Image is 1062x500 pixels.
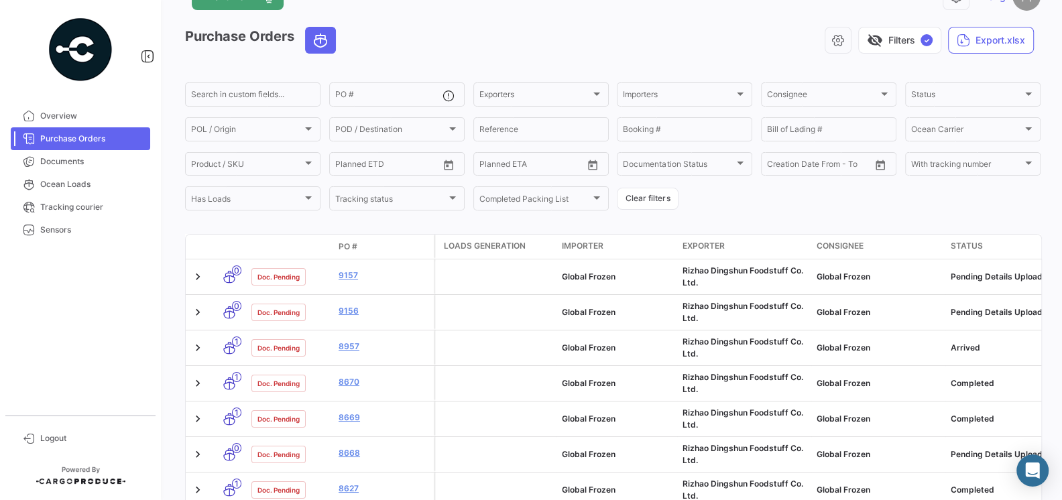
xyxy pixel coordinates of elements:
span: Global Frozen [817,449,870,459]
button: Open calendar [438,155,459,175]
span: Ocean Loads [40,178,145,190]
input: From [767,162,786,171]
span: 0 [232,265,241,275]
span: Importers [623,92,734,101]
span: Rizhao Dingshun Foodstuff Co. Ltd. [683,265,803,288]
a: Expand/Collapse Row [191,341,204,355]
span: Completed Packing List [479,196,591,205]
button: Export.xlsx [948,27,1034,54]
span: Importer [562,240,603,252]
span: Rizhao Dingshun Foodstuff Co. Ltd. [683,443,803,465]
a: Expand/Collapse Row [191,270,204,284]
input: To [363,162,412,171]
a: 9156 [339,305,428,317]
span: Global Frozen [817,485,870,495]
span: 1 [232,336,241,347]
datatable-header-cell: Transport mode [213,241,246,252]
a: Expand/Collapse Row [191,412,204,426]
span: Doc. Pending [257,307,300,318]
datatable-header-cell: Loads generation [436,235,556,259]
span: PO # [339,241,357,253]
span: Consignee [767,92,878,101]
span: POL / Origin [191,127,302,136]
a: 9157 [339,269,428,282]
span: Documents [40,155,145,168]
a: 8957 [339,340,428,353]
a: Tracking courier [11,196,150,218]
span: 1 [232,408,241,418]
a: 8627 [339,483,428,495]
a: Expand/Collapse Row [191,306,204,319]
div: Abrir Intercom Messenger [1016,454,1049,487]
span: 0 [232,301,241,311]
span: Logout [40,432,145,444]
span: Rizhao Dingshun Foodstuff Co. Ltd. [683,301,803,323]
span: Tracking status [335,196,447,205]
span: Doc. Pending [257,271,300,282]
span: Exporters [479,92,591,101]
datatable-header-cell: Exporter [677,235,811,259]
span: Purchase Orders [40,133,145,145]
button: visibility_offFilters✓ [858,27,941,54]
span: Rizhao Dingshun Foodstuff Co. Ltd. [683,372,803,394]
input: From [335,162,354,171]
span: Consignee [817,240,864,252]
span: Has Loads [191,196,302,205]
a: Documents [11,150,150,173]
span: Doc. Pending [257,485,300,495]
span: With tracking number [911,162,1022,171]
span: Overview [40,110,145,122]
span: Rizhao Dingshun Foodstuff Co. Ltd. [683,336,803,359]
button: Open calendar [870,155,890,175]
datatable-header-cell: PO # [333,235,434,258]
span: 0 [232,443,241,453]
a: Sensors [11,218,150,241]
span: Doc. Pending [257,414,300,424]
a: Purchase Orders [11,127,150,150]
h3: Purchase Orders [185,27,340,54]
span: Ocean Carrier [911,127,1022,136]
datatable-header-cell: Consignee [811,235,945,259]
span: Doc. Pending [257,449,300,460]
input: From [479,162,498,171]
span: Global Frozen [817,342,870,353]
span: 1 [232,479,241,489]
a: 8668 [339,447,428,459]
a: 8669 [339,412,428,424]
span: Global Frozen [562,342,615,353]
span: Loads generation [444,240,526,252]
span: Global Frozen [562,449,615,459]
span: 1 [232,372,241,382]
a: Expand/Collapse Row [191,377,204,390]
span: Global Frozen [562,414,615,424]
span: POD / Destination [335,127,447,136]
span: Global Frozen [817,414,870,424]
button: Clear filters [617,188,678,210]
span: Global Frozen [562,378,615,388]
a: 8670 [339,376,428,388]
a: Expand/Collapse Row [191,448,204,461]
span: Global Frozen [562,271,615,282]
span: Tracking courier [40,201,145,213]
span: Product / SKU [191,162,302,171]
span: Global Frozen [562,485,615,495]
datatable-header-cell: Doc. Status [246,241,333,252]
input: To [508,162,556,171]
span: Status [911,92,1022,101]
span: Global Frozen [817,378,870,388]
span: Global Frozen [562,307,615,317]
span: Rizhao Dingshun Foodstuff Co. Ltd. [683,408,803,430]
a: Expand/Collapse Row [191,483,204,497]
span: visibility_off [867,32,883,48]
a: Overview [11,105,150,127]
span: Status [951,240,983,252]
span: Global Frozen [817,271,870,282]
span: Global Frozen [817,307,870,317]
input: To [795,162,844,171]
span: Sensors [40,224,145,236]
datatable-header-cell: Importer [556,235,677,259]
a: Ocean Loads [11,173,150,196]
span: Doc. Pending [257,378,300,389]
button: Ocean [306,27,335,53]
img: powered-by.png [47,16,114,83]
